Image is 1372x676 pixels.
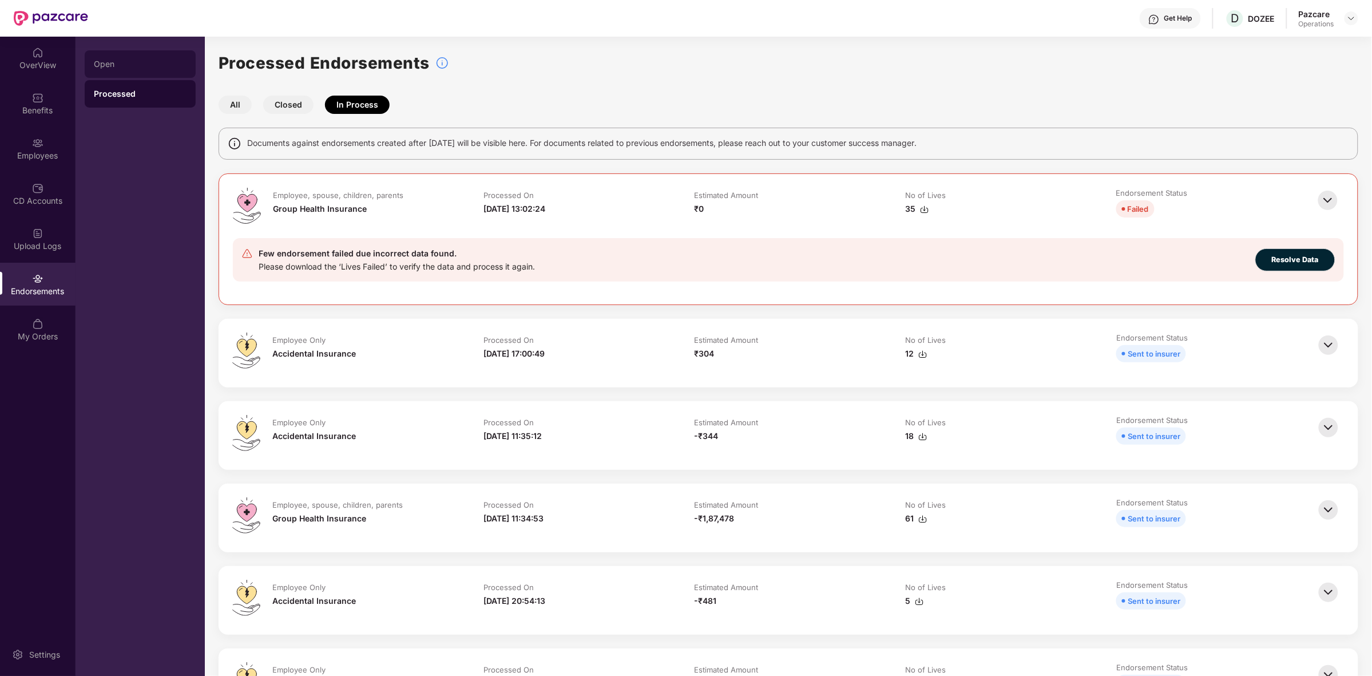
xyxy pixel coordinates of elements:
div: Accidental Insurance [272,347,356,360]
div: Employee Only [272,335,326,345]
img: svg+xml;base64,PHN2ZyBpZD0iSG9tZSIgeG1sbnM9Imh0dHA6Ly93d3cudzMub3JnLzIwMDAvc3ZnIiB3aWR0aD0iMjAiIG... [32,47,43,58]
div: Estimated Amount [695,500,759,510]
img: svg+xml;base64,PHN2ZyBpZD0iSW5mbyIgeG1sbnM9Imh0dHA6Ly93d3cudzMub3JnLzIwMDAvc3ZnIiB3aWR0aD0iMTQiIG... [228,137,241,151]
h1: Processed Endorsements [219,50,430,76]
img: svg+xml;base64,PHN2ZyBpZD0iU2V0dGluZy0yMHgyMCIgeG1sbnM9Imh0dHA6Ly93d3cudzMub3JnLzIwMDAvc3ZnIiB3aW... [12,649,23,661]
div: Processed On [483,335,534,345]
div: Processed On [483,500,534,510]
div: Endorsement Status [1116,662,1188,673]
button: Closed [263,96,314,114]
img: svg+xml;base64,PHN2ZyBpZD0iQ0RfQWNjb3VudHMiIGRhdGEtbmFtZT0iQ0QgQWNjb3VudHMiIHhtbG5zPSJodHRwOi8vd3... [32,183,43,194]
div: Estimated Amount [695,417,759,428]
div: Pazcare [1299,9,1334,19]
div: Get Help [1164,14,1192,23]
div: Endorsement Status [1116,580,1188,590]
img: svg+xml;base64,PHN2ZyBpZD0iRG93bmxvYWQtMzJ4MzIiIHhtbG5zPSJodHRwOi8vd3d3LnczLm9yZy8yMDAwL3N2ZyIgd2... [920,205,929,214]
img: svg+xml;base64,PHN2ZyBpZD0iRHJvcGRvd24tMzJ4MzIiIHhtbG5zPSJodHRwOi8vd3d3LnczLm9yZy8yMDAwL3N2ZyIgd2... [1347,14,1356,23]
div: [DATE] 11:35:12 [483,430,542,442]
div: 5 [905,595,924,607]
div: Endorsement Status [1116,188,1188,198]
div: Accidental Insurance [272,595,356,607]
div: -₹1,87,478 [695,512,735,525]
img: svg+xml;base64,PHN2ZyB4bWxucz0iaHR0cDovL3d3dy53My5vcmcvMjAwMC9zdmciIHdpZHRoPSI0OS4zMiIgaGVpZ2h0PS... [232,415,260,451]
img: svg+xml;base64,PHN2ZyBpZD0iSW5mb18tXzMyeDMyIiBkYXRhLW5hbWU9IkluZm8gLSAzMngzMiIgeG1sbnM9Imh0dHA6Ly... [435,56,449,70]
img: svg+xml;base64,PHN2ZyBpZD0iQmVuZWZpdHMiIHhtbG5zPSJodHRwOi8vd3d3LnczLm9yZy8yMDAwL3N2ZyIgd2lkdGg9Ij... [32,92,43,104]
div: Estimated Amount [695,582,759,592]
div: Processed On [483,665,534,675]
div: [DATE] 17:00:49 [483,347,545,360]
div: Processed On [483,417,534,428]
div: Please download the ‘Lives Failed’ to verify the data and process it again. [259,260,535,273]
span: Documents against endorsements created after [DATE] will be visible here. For documents related t... [247,137,917,149]
img: svg+xml;base64,PHN2ZyBpZD0iQmFjay0zMngzMiIgeG1sbnM9Imh0dHA6Ly93d3cudzMub3JnLzIwMDAvc3ZnIiB3aWR0aD... [1316,415,1341,440]
button: In Process [325,96,390,114]
div: Sent to insurer [1128,347,1180,360]
div: Employee Only [272,665,326,675]
img: svg+xml;base64,PHN2ZyB4bWxucz0iaHR0cDovL3d3dy53My5vcmcvMjAwMC9zdmciIHdpZHRoPSI0OS4zMiIgaGVpZ2h0PS... [232,333,260,369]
div: [DATE] 13:02:24 [483,203,545,215]
div: -₹481 [695,595,717,607]
img: New Pazcare Logo [14,11,88,26]
div: Employee, spouse, children, parents [273,190,403,200]
div: Employee Only [272,582,326,592]
img: svg+xml;base64,PHN2ZyBpZD0iSGVscC0zMngzMiIgeG1sbnM9Imh0dHA6Ly93d3cudzMub3JnLzIwMDAvc3ZnIiB3aWR0aD... [1148,14,1160,25]
div: 35 [905,203,929,215]
div: Sent to insurer [1128,512,1180,525]
div: ₹304 [695,347,715,360]
div: Accidental Insurance [272,430,356,442]
div: Endorsement Status [1116,415,1188,425]
div: No of Lives [905,500,946,510]
div: Processed On [483,190,534,200]
div: ₹0 [695,203,704,215]
img: svg+xml;base64,PHN2ZyBpZD0iQmFjay0zMngzMiIgeG1sbnM9Imh0dHA6Ly93d3cudzMub3JnLzIwMDAvc3ZnIiB3aWR0aD... [1316,497,1341,523]
span: D [1231,11,1239,25]
img: svg+xml;base64,PHN2ZyBpZD0iQmFjay0zMngzMiIgeG1sbnM9Imh0dHA6Ly93d3cudzMub3JnLzIwMDAvc3ZnIiB3aWR0aD... [1316,580,1341,605]
img: svg+xml;base64,PHN2ZyBpZD0iQmFjay0zMngzMiIgeG1sbnM9Imh0dHA6Ly93d3cudzMub3JnLzIwMDAvc3ZnIiB3aWR0aD... [1316,333,1341,358]
div: Few endorsement failed due incorrect data found. [259,247,535,260]
div: Operations [1299,19,1334,29]
div: No of Lives [905,190,946,200]
div: Employee Only [272,417,326,428]
div: Processed On [483,582,534,592]
img: svg+xml;base64,PHN2ZyB4bWxucz0iaHR0cDovL3d3dy53My5vcmcvMjAwMC9zdmciIHdpZHRoPSIyNCIgaGVpZ2h0PSIyNC... [241,248,253,259]
img: svg+xml;base64,PHN2ZyBpZD0iRG93bmxvYWQtMzJ4MzIiIHhtbG5zPSJodHRwOi8vd3d3LnczLm9yZy8yMDAwL3N2ZyIgd2... [918,515,927,524]
img: svg+xml;base64,PHN2ZyBpZD0iRG93bmxvYWQtMzJ4MzIiIHhtbG5zPSJodHRwOi8vd3d3LnczLm9yZy8yMDAwL3N2ZyIgd2... [918,350,927,359]
div: 61 [905,512,927,525]
div: 18 [905,430,927,442]
div: Group Health Insurance [273,203,367,215]
div: Sent to insurer [1128,430,1180,442]
div: -₹344 [695,430,719,442]
div: Estimated Amount [695,190,759,200]
div: Estimated Amount [695,335,759,345]
img: svg+xml;base64,PHN2ZyBpZD0iTXlfT3JkZXJzIiBkYXRhLW5hbWU9Ik15IE9yZGVycyIgeG1sbnM9Imh0dHA6Ly93d3cudz... [32,318,43,330]
div: Open [94,60,187,69]
button: Resolve Data [1255,248,1335,271]
img: svg+xml;base64,PHN2ZyBpZD0iRW5kb3JzZW1lbnRzIiB4bWxucz0iaHR0cDovL3d3dy53My5vcmcvMjAwMC9zdmciIHdpZH... [32,273,43,284]
div: Endorsement Status [1116,497,1188,508]
img: svg+xml;base64,PHN2ZyB4bWxucz0iaHR0cDovL3d3dy53My5vcmcvMjAwMC9zdmciIHdpZHRoPSI0OS4zMiIgaGVpZ2h0PS... [232,580,260,616]
div: No of Lives [905,582,946,592]
div: No of Lives [905,417,946,428]
div: Estimated Amount [695,665,759,675]
div: Endorsement Status [1116,333,1188,343]
img: svg+xml;base64,PHN2ZyBpZD0iRG93bmxvYWQtMzJ4MzIiIHhtbG5zPSJodHRwOi8vd3d3LnczLm9yZy8yMDAwL3N2ZyIgd2... [915,597,924,606]
img: svg+xml;base64,PHN2ZyBpZD0iQmFjay0zMngzMiIgeG1sbnM9Imh0dHA6Ly93d3cudzMub3JnLzIwMDAvc3ZnIiB3aWR0aD... [1315,188,1341,213]
div: Sent to insurer [1128,595,1180,607]
div: Group Health Insurance [272,512,366,525]
img: svg+xml;base64,PHN2ZyBpZD0iVXBsb2FkX0xvZ3MiIGRhdGEtbmFtZT0iVXBsb2FkIExvZ3MiIHhtbG5zPSJodHRwOi8vd3... [32,228,43,239]
img: svg+xml;base64,PHN2ZyB4bWxucz0iaHR0cDovL3d3dy53My5vcmcvMjAwMC9zdmciIHdpZHRoPSI0OS4zMiIgaGVpZ2h0PS... [233,188,261,224]
button: All [219,96,252,114]
div: Settings [26,649,64,661]
img: svg+xml;base64,PHN2ZyBpZD0iRW1wbG95ZWVzIiB4bWxucz0iaHR0cDovL3d3dy53My5vcmcvMjAwMC9zdmciIHdpZHRoPS... [32,137,43,149]
div: No of Lives [905,665,946,675]
div: Failed [1128,203,1149,215]
img: svg+xml;base64,PHN2ZyBpZD0iRG93bmxvYWQtMzJ4MzIiIHhtbG5zPSJodHRwOi8vd3d3LnczLm9yZy8yMDAwL3N2ZyIgd2... [918,432,927,441]
div: DOZEE [1248,13,1275,24]
img: svg+xml;base64,PHN2ZyB4bWxucz0iaHR0cDovL3d3dy53My5vcmcvMjAwMC9zdmciIHdpZHRoPSI0OS4zMiIgaGVpZ2h0PS... [232,497,260,533]
div: No of Lives [905,335,946,345]
div: 12 [905,347,927,360]
span: Resolve Data [1272,254,1319,266]
div: [DATE] 20:54:13 [483,595,545,607]
div: [DATE] 11:34:53 [483,512,544,525]
div: Processed [94,88,187,100]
